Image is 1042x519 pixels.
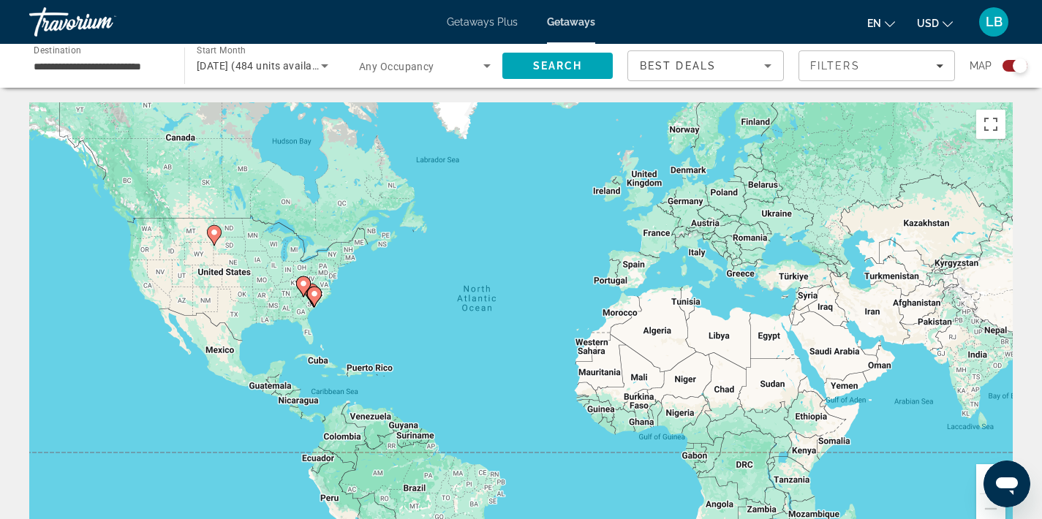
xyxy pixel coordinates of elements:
[502,53,613,79] button: Search
[640,57,771,75] mat-select: Sort by
[867,12,895,34] button: Change language
[975,7,1013,37] button: User Menu
[34,58,165,75] input: Select destination
[976,110,1005,139] button: Toggle fullscreen view
[986,15,1003,29] span: LB
[197,60,330,72] span: [DATE] (484 units available)
[917,12,953,34] button: Change currency
[810,60,860,72] span: Filters
[533,60,583,72] span: Search
[976,464,1005,493] button: Zoom in
[447,16,518,28] a: Getaways Plus
[29,3,175,41] a: Travorium
[799,50,955,81] button: Filters
[197,45,246,56] span: Start Month
[867,18,881,29] span: en
[970,56,992,76] span: Map
[34,45,81,55] span: Destination
[547,16,595,28] a: Getaways
[359,61,434,72] span: Any Occupancy
[984,461,1030,507] iframe: Button to launch messaging window
[917,18,939,29] span: USD
[640,60,716,72] span: Best Deals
